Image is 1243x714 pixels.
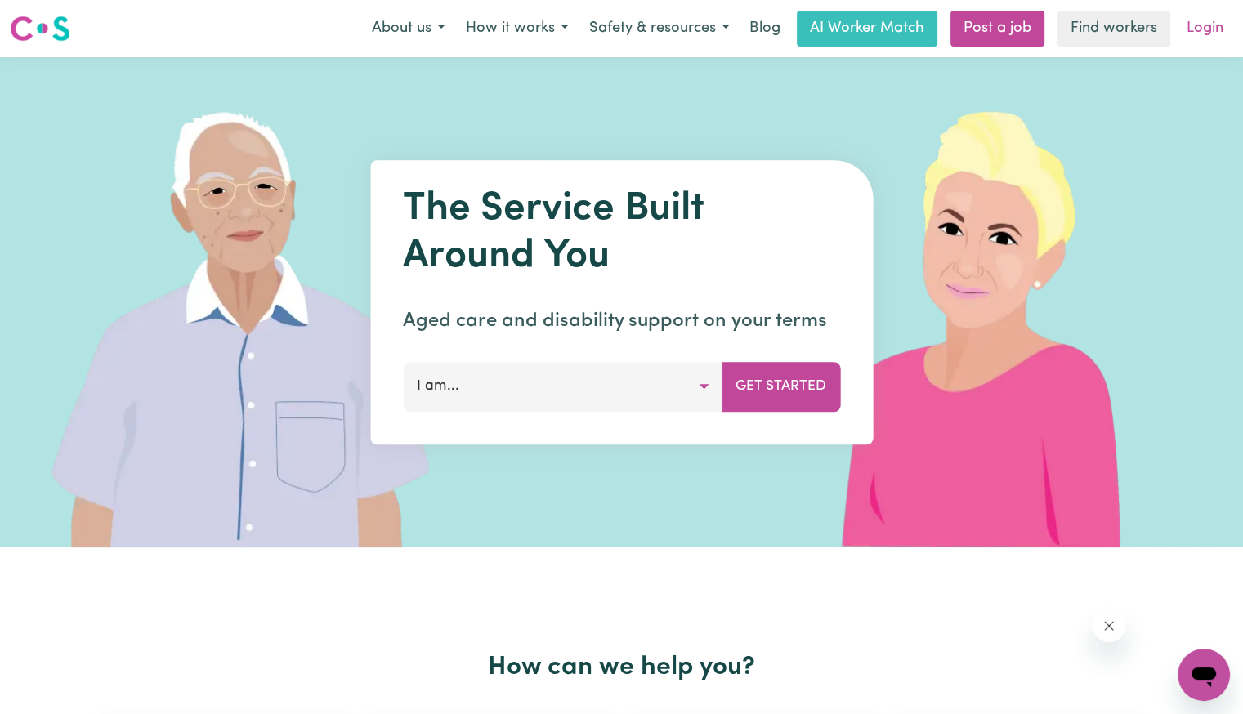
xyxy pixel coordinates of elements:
[361,11,455,46] button: About us
[10,11,99,25] span: Need any help?
[403,306,840,336] p: Aged care and disability support on your terms
[740,11,790,47] a: Blog
[10,14,70,43] img: Careseekers logo
[1057,11,1170,47] a: Find workers
[797,11,937,47] a: AI Worker Match
[1178,649,1230,701] iframe: Button to launch messaging window
[92,652,1151,683] h2: How can we help you?
[950,11,1044,47] a: Post a job
[10,10,70,47] a: Careseekers logo
[1177,11,1233,47] a: Login
[1093,609,1125,642] iframe: Close message
[403,362,722,411] button: I am...
[403,186,840,280] h1: The Service Built Around You
[579,11,740,46] button: Safety & resources
[722,362,840,411] button: Get Started
[455,11,579,46] button: How it works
